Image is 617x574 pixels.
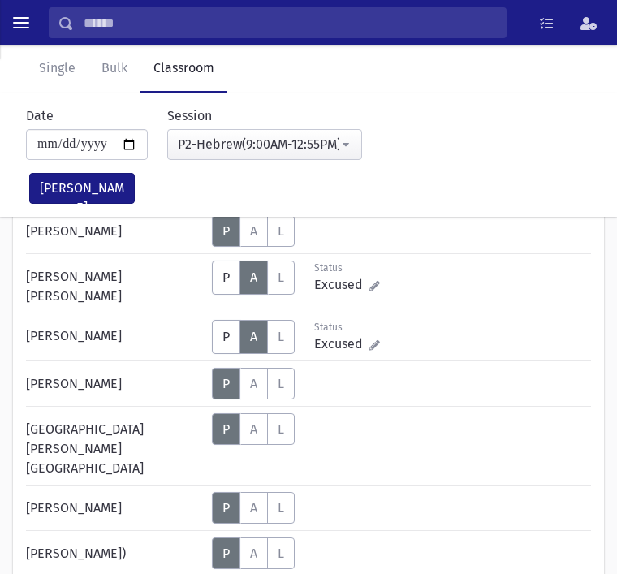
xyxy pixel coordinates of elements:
[278,377,284,391] span: L
[18,261,212,306] div: [PERSON_NAME] [PERSON_NAME]
[212,261,295,295] div: AttTypes
[212,492,295,524] div: AttTypes
[74,7,506,38] input: Search
[278,224,284,238] span: L
[26,106,54,126] label: Date
[222,422,230,436] span: P
[222,270,230,284] span: P
[278,330,284,343] span: L
[314,261,386,275] div: Status
[212,413,295,445] div: AttTypes
[167,129,362,160] button: P2-Hebrew(9:00AM-12:55PM)
[250,377,257,391] span: A
[250,224,257,238] span: A
[6,8,36,37] button: toggle menu
[222,377,230,391] span: P
[18,368,212,399] div: [PERSON_NAME]
[167,106,212,126] label: Session
[140,45,227,93] a: Classroom
[18,413,212,478] div: [GEOGRAPHIC_DATA][PERSON_NAME][GEOGRAPHIC_DATA]
[250,501,257,515] span: A
[212,215,295,247] div: AttTypes
[18,537,212,569] div: [PERSON_NAME])
[29,173,135,204] button: [PERSON_NAME]
[26,45,88,93] a: Single
[222,330,230,343] span: P
[250,270,257,284] span: A
[314,334,369,354] span: Excused
[278,422,284,436] span: L
[88,45,140,93] a: Bulk
[250,422,257,436] span: A
[222,224,230,238] span: P
[250,330,257,343] span: A
[212,320,295,354] div: AttTypes
[314,275,369,295] span: Excused
[278,501,284,515] span: L
[222,501,230,515] span: P
[18,320,212,354] div: [PERSON_NAME]
[18,215,212,247] div: [PERSON_NAME]
[178,135,339,154] div: P2-Hebrew(9:00AM-12:55PM)
[314,320,386,334] div: Status
[278,270,284,284] span: L
[18,492,212,524] div: [PERSON_NAME]
[212,368,295,399] div: AttTypes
